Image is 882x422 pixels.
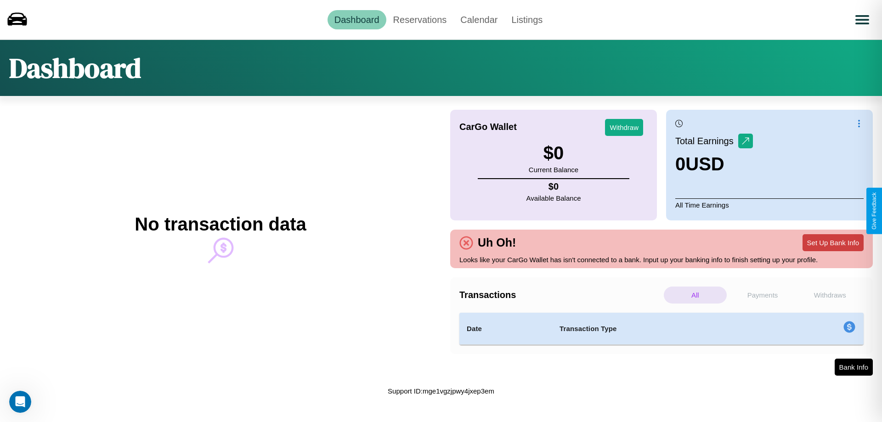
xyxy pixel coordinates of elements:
[835,359,873,376] button: Bank Info
[526,192,581,204] p: Available Balance
[529,143,578,163] h3: $ 0
[560,323,768,334] h4: Transaction Type
[675,154,753,174] h3: 0 USD
[459,313,864,345] table: simple table
[459,122,517,132] h4: CarGo Wallet
[386,10,454,29] a: Reservations
[467,323,545,334] h4: Date
[664,287,727,304] p: All
[453,10,504,29] a: Calendar
[849,7,875,33] button: Open menu
[9,49,141,87] h1: Dashboard
[675,133,738,149] p: Total Earnings
[388,385,494,397] p: Support ID: mge1vgzjpwy4jxep3em
[526,181,581,192] h4: $ 0
[473,236,520,249] h4: Uh Oh!
[328,10,386,29] a: Dashboard
[871,192,877,230] div: Give Feedback
[798,287,861,304] p: Withdraws
[803,234,864,251] button: Set Up Bank Info
[504,10,549,29] a: Listings
[9,391,31,413] iframe: Intercom live chat
[675,198,864,211] p: All Time Earnings
[605,119,643,136] button: Withdraw
[731,287,794,304] p: Payments
[459,253,864,266] p: Looks like your CarGo Wallet has isn't connected to a bank. Input up your banking info to finish ...
[459,290,661,300] h4: Transactions
[529,163,578,176] p: Current Balance
[135,214,306,235] h2: No transaction data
